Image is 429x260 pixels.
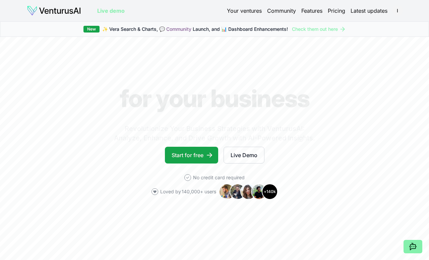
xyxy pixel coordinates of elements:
img: Avatar 2 [230,184,246,200]
div: New [83,26,100,32]
a: Features [301,7,322,15]
img: Avatar 4 [251,184,267,200]
span: l [392,5,403,16]
a: Community [166,26,191,32]
a: Pricing [328,7,345,15]
a: Live demo [97,7,125,15]
a: Start for free [165,147,218,164]
a: Check them out here [292,26,346,32]
a: Your ventures [227,7,262,15]
span: ✨ Vera Search & Charts, 💬 Launch, and 📊 Dashboard Enhancements! [102,26,288,32]
img: Avatar 1 [219,184,235,200]
img: Avatar 3 [240,184,256,200]
button: l [393,6,402,15]
a: Live Demo [224,147,264,164]
img: logo [27,5,81,16]
a: Latest updates [351,7,387,15]
a: Community [267,7,296,15]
